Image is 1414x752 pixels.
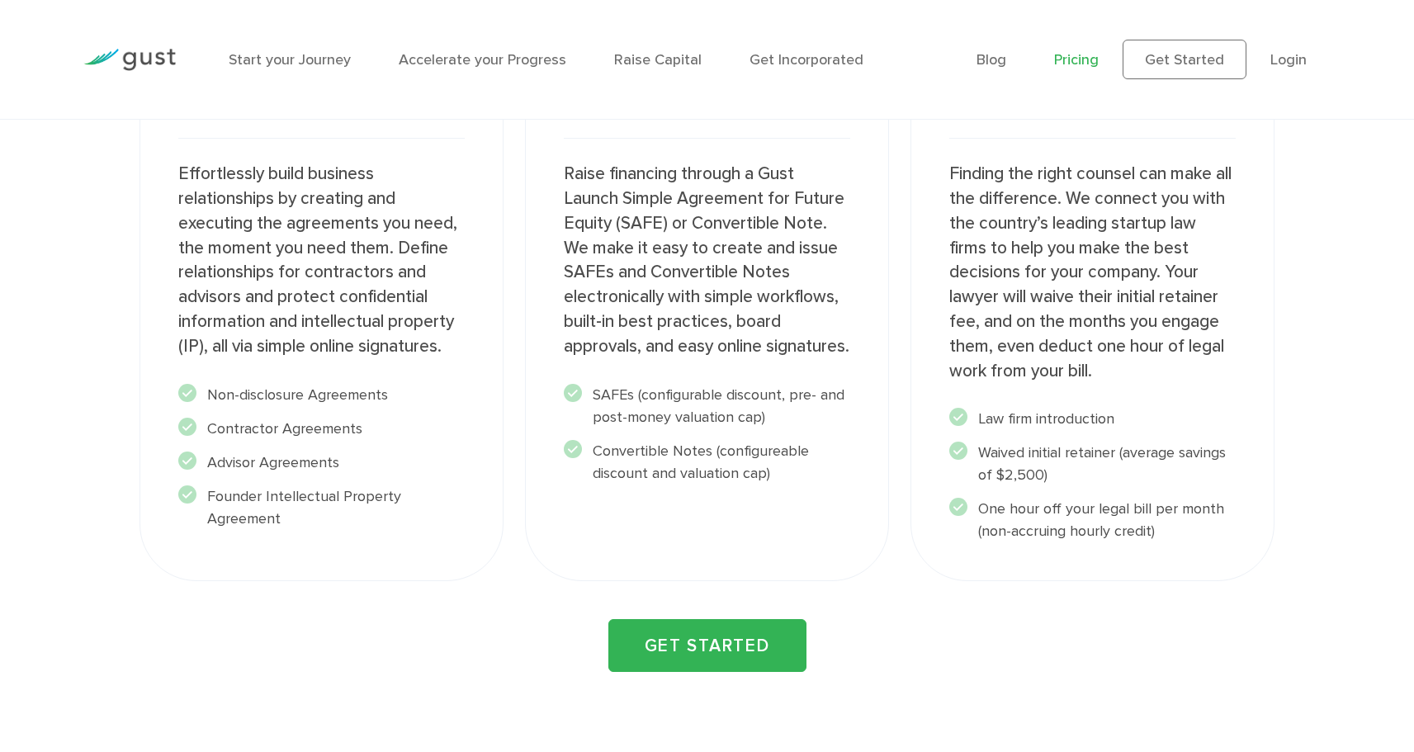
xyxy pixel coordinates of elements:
a: Get Started [1123,40,1246,79]
li: Contractor Agreements [178,418,465,440]
li: Non-disclosure Agreements [178,384,465,406]
a: Login [1270,51,1307,69]
a: Pricing [1054,51,1099,69]
p: Finding the right counsel can make all the difference. We connect you with the country’s leading ... [949,162,1236,383]
p: Effortlessly build business relationships by creating and executing the agreements you need, the ... [178,162,465,359]
a: Blog [977,51,1006,69]
a: GET STARTED [608,619,806,672]
p: Raise financing through a Gust Launch Simple Agreement for Future Equity (SAFE) or Convertible No... [564,162,850,359]
a: Accelerate your Progress [399,51,566,69]
a: Get Incorporated [750,51,863,69]
li: Advisor Agreements [178,452,465,474]
li: Convertible Notes (configureable discount and valuation cap) [564,440,850,485]
li: Law firm introduction [949,408,1236,430]
a: Raise Capital [614,51,702,69]
img: Gust Logo [83,49,176,71]
li: SAFEs (configurable discount, pre- and post-money valuation cap) [564,384,850,428]
li: Founder Intellectual Property Agreement [178,485,465,530]
li: One hour off your legal bill per month (non-accruing hourly credit) [949,498,1236,542]
li: Waived initial retainer (average savings of $2,500) [949,442,1236,486]
a: Start your Journey [229,51,351,69]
